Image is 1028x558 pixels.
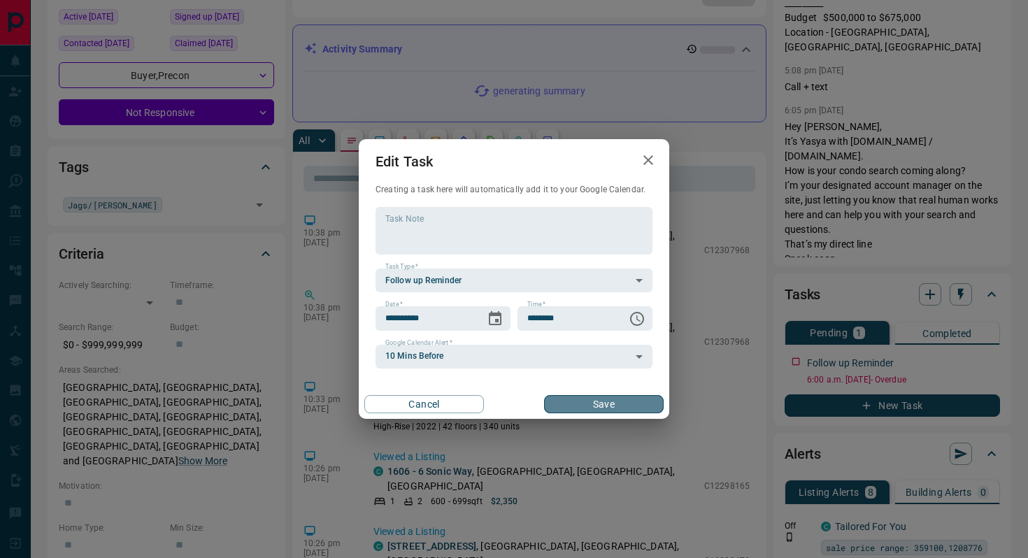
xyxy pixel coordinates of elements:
label: Time [527,300,545,309]
label: Task Type [385,262,418,271]
div: Follow up Reminder [376,269,652,292]
button: Choose date, selected date is Aug 19, 2025 [481,305,509,333]
label: Date [385,300,403,309]
label: Google Calendar Alert [385,338,452,348]
button: Choose time, selected time is 6:00 AM [623,305,651,333]
h2: Edit Task [359,139,450,184]
p: Creating a task here will automatically add it to your Google Calendar. [376,184,652,196]
div: 10 Mins Before [376,345,652,369]
button: Save [544,395,664,413]
button: Cancel [364,395,484,413]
